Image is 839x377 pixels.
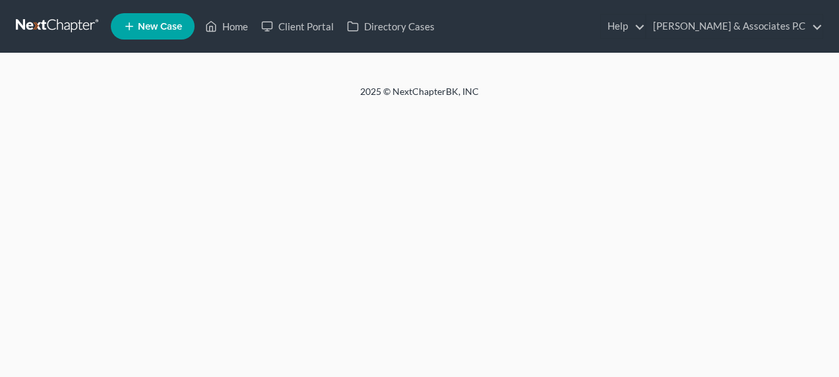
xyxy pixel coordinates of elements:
a: Directory Cases [340,14,441,38]
a: Home [199,14,255,38]
a: Help [601,14,645,38]
div: 2025 © NextChapterBK, INC [44,85,795,109]
a: Client Portal [255,14,340,38]
a: [PERSON_NAME] & Associates P.C [646,14,823,38]
new-legal-case-button: New Case [111,13,195,40]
